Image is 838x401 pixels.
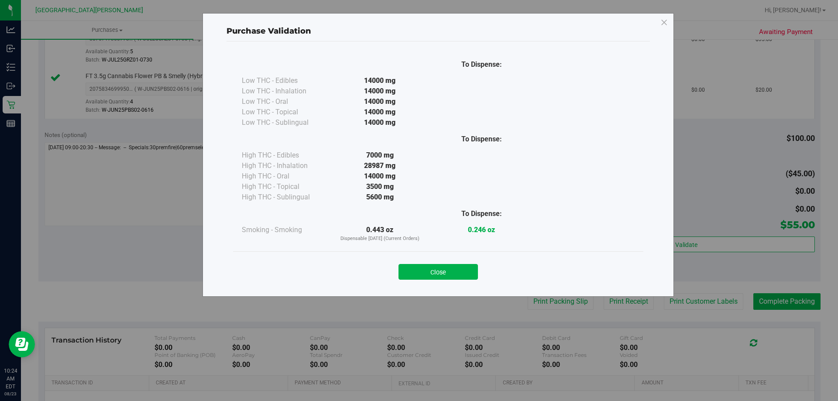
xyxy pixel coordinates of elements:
div: 5600 mg [329,192,431,202]
div: High THC - Topical [242,182,329,192]
div: High THC - Sublingual [242,192,329,202]
div: 14000 mg [329,96,431,107]
div: 14000 mg [329,171,431,182]
span: Purchase Validation [227,26,311,36]
div: 14000 mg [329,75,431,86]
div: High THC - Edibles [242,150,329,161]
div: 14000 mg [329,86,431,96]
div: Low THC - Sublingual [242,117,329,128]
p: Dispensable [DATE] (Current Orders) [329,235,431,243]
iframe: Resource center [9,331,35,357]
div: 14000 mg [329,107,431,117]
div: High THC - Oral [242,171,329,182]
div: 28987 mg [329,161,431,171]
button: Close [398,264,478,280]
div: 0.443 oz [329,225,431,243]
div: To Dispense: [431,59,532,70]
div: Low THC - Inhalation [242,86,329,96]
div: 7000 mg [329,150,431,161]
div: High THC - Inhalation [242,161,329,171]
div: Low THC - Edibles [242,75,329,86]
div: Low THC - Topical [242,107,329,117]
div: To Dispense: [431,134,532,144]
div: Smoking - Smoking [242,225,329,235]
div: 14000 mg [329,117,431,128]
strong: 0.246 oz [468,226,495,234]
div: Low THC - Oral [242,96,329,107]
div: To Dispense: [431,209,532,219]
div: 3500 mg [329,182,431,192]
